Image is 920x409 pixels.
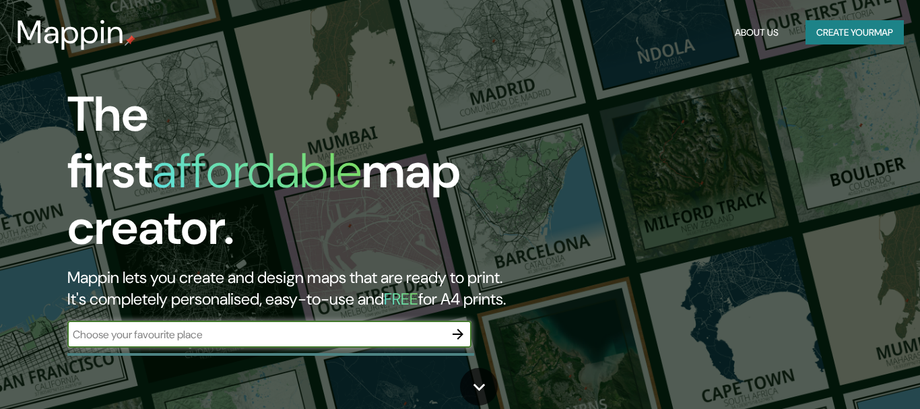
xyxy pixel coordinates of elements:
button: About Us [729,20,784,45]
h1: affordable [152,139,362,202]
img: mappin-pin [125,35,135,46]
h2: Mappin lets you create and design maps that are ready to print. It's completely personalised, eas... [67,267,527,310]
h5: FREE [384,288,418,309]
iframe: Help widget launcher [800,356,905,394]
input: Choose your favourite place [67,327,445,342]
h3: Mappin [16,13,125,51]
button: Create yourmap [806,20,904,45]
h1: The first map creator. [67,86,527,267]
